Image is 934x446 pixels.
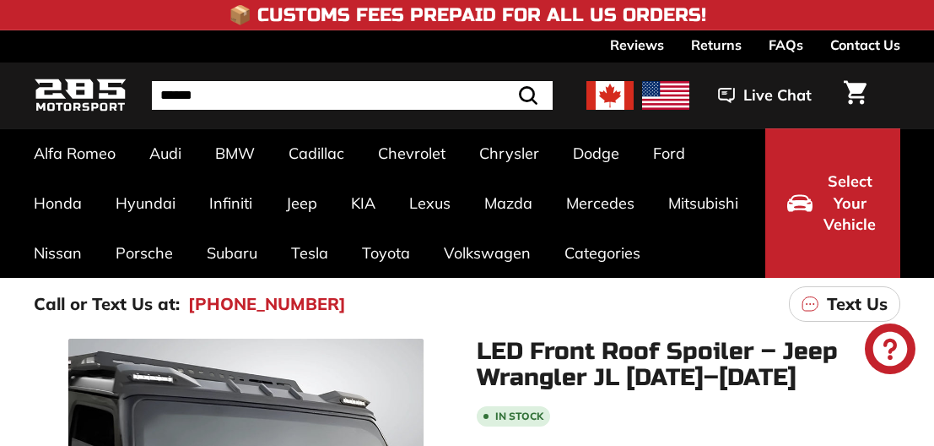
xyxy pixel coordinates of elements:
[427,228,548,278] a: Volkswagen
[34,291,180,317] p: Call or Text Us at:
[132,128,198,178] a: Audi
[789,286,900,322] a: Text Us
[190,228,274,278] a: Subaru
[556,128,636,178] a: Dodge
[345,228,427,278] a: Toyota
[691,30,742,59] a: Returns
[17,228,99,278] a: Nissan
[462,128,556,178] a: Chrysler
[17,128,132,178] a: Alfa Romeo
[334,178,392,228] a: KIA
[467,178,549,228] a: Mazda
[361,128,462,178] a: Chevrolet
[769,30,803,59] a: FAQs
[495,411,543,422] b: In stock
[636,128,702,178] a: Ford
[860,324,921,378] inbox-online-store-chat: Shopify online store chat
[830,30,900,59] a: Contact Us
[610,30,664,59] a: Reviews
[548,228,657,278] a: Categories
[198,128,272,178] a: BMW
[269,178,334,228] a: Jeep
[272,128,361,178] a: Cadillac
[549,178,651,228] a: Mercedes
[651,178,755,228] a: Mitsubishi
[99,228,190,278] a: Porsche
[827,291,888,317] p: Text Us
[99,178,192,228] a: Hyundai
[392,178,467,228] a: Lexus
[821,171,878,236] span: Select Your Vehicle
[743,84,812,106] span: Live Chat
[17,178,99,228] a: Honda
[477,339,901,391] h1: LED Front Roof Spoiler – Jeep Wrangler JL [DATE]–[DATE]
[152,81,553,110] input: Search
[34,76,127,116] img: Logo_285_Motorsport_areodynamics_components
[188,291,346,317] a: [PHONE_NUMBER]
[696,74,834,117] button: Live Chat
[765,128,900,278] button: Select Your Vehicle
[229,5,706,25] h4: 📦 Customs Fees Prepaid for All US Orders!
[192,178,269,228] a: Infiniti
[274,228,345,278] a: Tesla
[834,67,877,124] a: Cart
